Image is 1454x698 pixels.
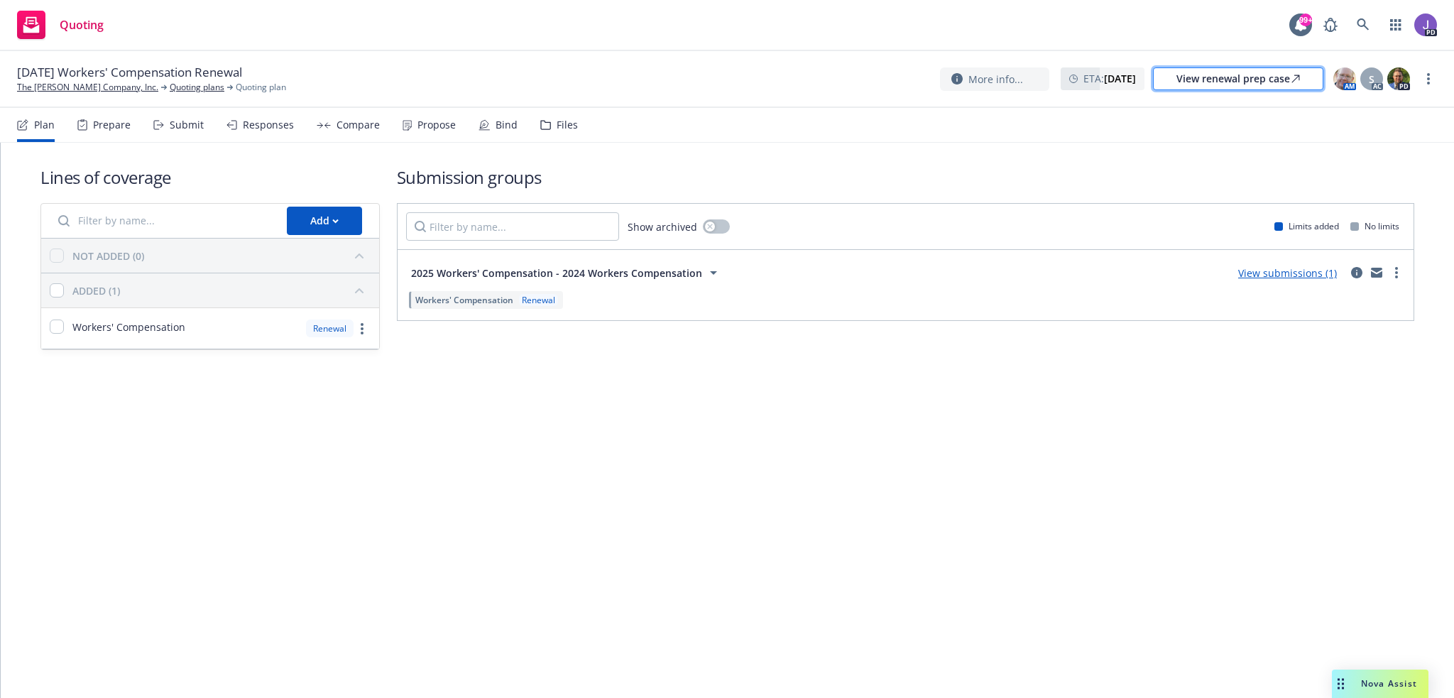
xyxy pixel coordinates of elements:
[72,320,185,334] span: Workers' Compensation
[1176,68,1300,89] div: View renewal prep case
[406,212,619,241] input: Filter by name...
[1348,264,1365,281] a: circleInformation
[93,119,131,131] div: Prepare
[1332,670,1350,698] div: Drag to move
[60,19,104,31] span: Quoting
[628,219,697,234] span: Show archived
[411,266,702,280] span: 2025 Workers' Compensation - 2024 Workers Compensation
[11,5,109,45] a: Quoting
[1104,72,1136,85] strong: [DATE]
[1369,72,1374,87] span: S
[557,119,578,131] div: Files
[72,283,120,298] div: ADDED (1)
[1083,71,1136,86] span: ETA :
[236,81,286,94] span: Quoting plan
[519,294,558,306] div: Renewal
[34,119,55,131] div: Plan
[1382,11,1410,39] a: Switch app
[1274,220,1339,232] div: Limits added
[1238,266,1337,280] a: View submissions (1)
[1420,70,1437,87] a: more
[306,320,354,337] div: Renewal
[1388,264,1405,281] a: more
[72,249,144,263] div: NOT ADDED (0)
[406,258,727,287] button: 2025 Workers' Compensation - 2024 Workers Compensation
[968,72,1023,87] span: More info...
[40,165,380,189] h1: Lines of coverage
[72,244,371,267] button: NOT ADDED (0)
[1333,67,1356,90] img: photo
[1414,13,1437,36] img: photo
[170,119,204,131] div: Submit
[1350,220,1399,232] div: No limits
[1368,264,1385,281] a: mail
[417,119,456,131] div: Propose
[1153,67,1323,90] a: View renewal prep case
[940,67,1049,91] button: More info...
[397,165,1414,189] h1: Submission groups
[1299,13,1312,26] div: 99+
[1316,11,1345,39] a: Report a Bug
[496,119,518,131] div: Bind
[17,64,242,81] span: [DATE] Workers' Compensation Renewal
[72,279,371,302] button: ADDED (1)
[287,207,362,235] button: Add
[337,119,380,131] div: Compare
[1349,11,1377,39] a: Search
[415,294,513,306] span: Workers' Compensation
[243,119,294,131] div: Responses
[170,81,224,94] a: Quoting plans
[354,320,371,337] a: more
[1332,670,1428,698] button: Nova Assist
[1387,67,1410,90] img: photo
[17,81,158,94] a: The [PERSON_NAME] Company, Inc.
[1361,677,1417,689] span: Nova Assist
[310,207,339,234] div: Add
[50,207,278,235] input: Filter by name...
